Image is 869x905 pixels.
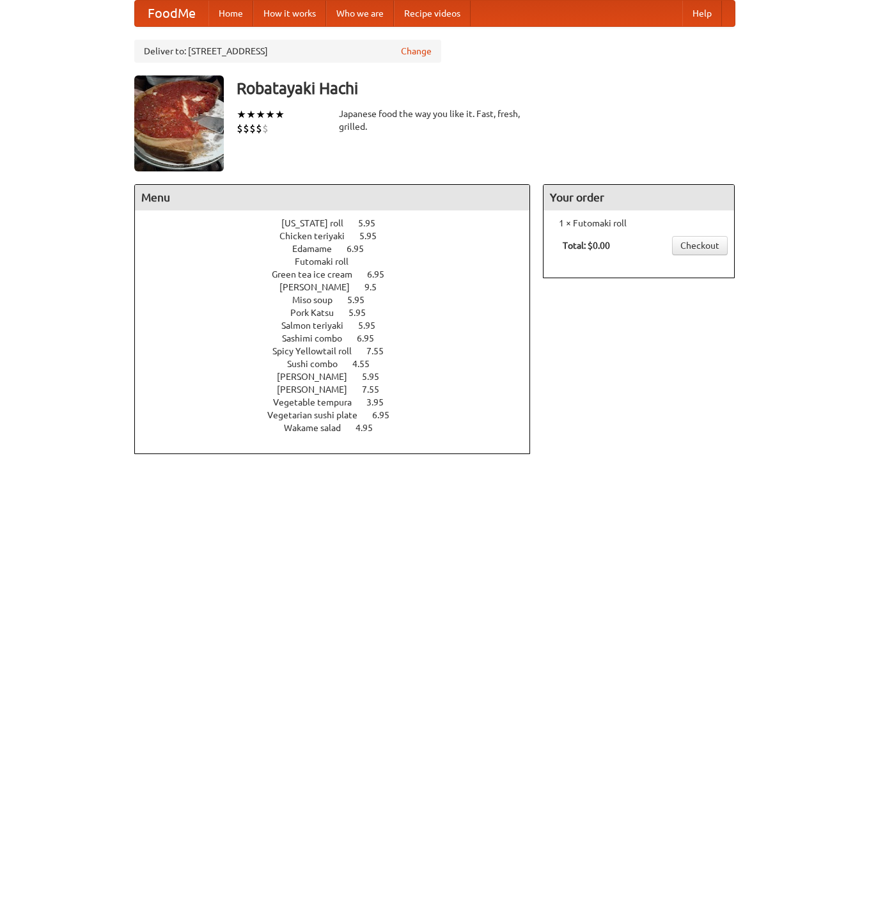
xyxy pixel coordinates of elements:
[292,244,345,254] span: Edamame
[672,236,728,255] a: Checkout
[208,1,253,26] a: Home
[256,122,262,136] li: $
[287,359,350,369] span: Sushi combo
[295,256,361,267] span: Futomaki roll
[401,45,432,58] a: Change
[281,320,399,331] a: Salmon teriyaki 5.95
[366,397,396,407] span: 3.95
[367,269,397,279] span: 6.95
[275,107,285,122] li: ★
[364,282,389,292] span: 9.5
[265,107,275,122] li: ★
[281,218,399,228] a: [US_STATE] roll 5.95
[290,308,389,318] a: Pork Katsu 5.95
[284,423,396,433] a: Wakame salad 4.95
[267,410,370,420] span: Vegetarian sushi plate
[347,244,377,254] span: 6.95
[362,372,392,382] span: 5.95
[348,308,379,318] span: 5.95
[292,295,388,305] a: Miso soup 5.95
[281,218,356,228] span: [US_STATE] roll
[134,40,441,63] div: Deliver to: [STREET_ADDRESS]
[295,256,385,267] a: Futomaki roll
[277,384,360,395] span: [PERSON_NAME]
[290,308,347,318] span: Pork Katsu
[362,384,392,395] span: 7.55
[253,1,326,26] a: How it works
[352,359,382,369] span: 4.55
[563,240,610,251] b: Total: $0.00
[544,185,734,210] h4: Your order
[358,218,388,228] span: 5.95
[292,244,388,254] a: Edamame 6.95
[292,295,345,305] span: Miso soup
[237,107,246,122] li: ★
[277,384,403,395] a: [PERSON_NAME] 7.55
[347,295,377,305] span: 5.95
[281,320,356,331] span: Salmon teriyaki
[273,397,364,407] span: Vegetable tempura
[262,122,269,136] li: $
[339,107,531,133] div: Japanese food the way you like it. Fast, fresh, grilled.
[357,333,387,343] span: 6.95
[237,75,735,101] h3: Robatayaki Hachi
[272,269,365,279] span: Green tea ice cream
[287,359,393,369] a: Sushi combo 4.55
[273,397,407,407] a: Vegetable tempura 3.95
[277,372,360,382] span: [PERSON_NAME]
[356,423,386,433] span: 4.95
[282,333,398,343] a: Sashimi combo 6.95
[394,1,471,26] a: Recipe videos
[272,269,408,279] a: Green tea ice cream 6.95
[282,333,355,343] span: Sashimi combo
[279,282,363,292] span: [PERSON_NAME]
[246,107,256,122] li: ★
[359,231,389,241] span: 5.95
[366,346,396,356] span: 7.55
[279,231,357,241] span: Chicken teriyaki
[267,410,413,420] a: Vegetarian sushi plate 6.95
[256,107,265,122] li: ★
[243,122,249,136] li: $
[134,75,224,171] img: angular.jpg
[272,346,407,356] a: Spicy Yellowtail roll 7.55
[277,372,403,382] a: [PERSON_NAME] 5.95
[358,320,388,331] span: 5.95
[272,346,364,356] span: Spicy Yellowtail roll
[682,1,722,26] a: Help
[279,282,400,292] a: [PERSON_NAME] 9.5
[237,122,243,136] li: $
[135,185,530,210] h4: Menu
[284,423,354,433] span: Wakame salad
[135,1,208,26] a: FoodMe
[326,1,394,26] a: Who we are
[372,410,402,420] span: 6.95
[550,217,728,230] li: 1 × Futomaki roll
[279,231,400,241] a: Chicken teriyaki 5.95
[249,122,256,136] li: $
